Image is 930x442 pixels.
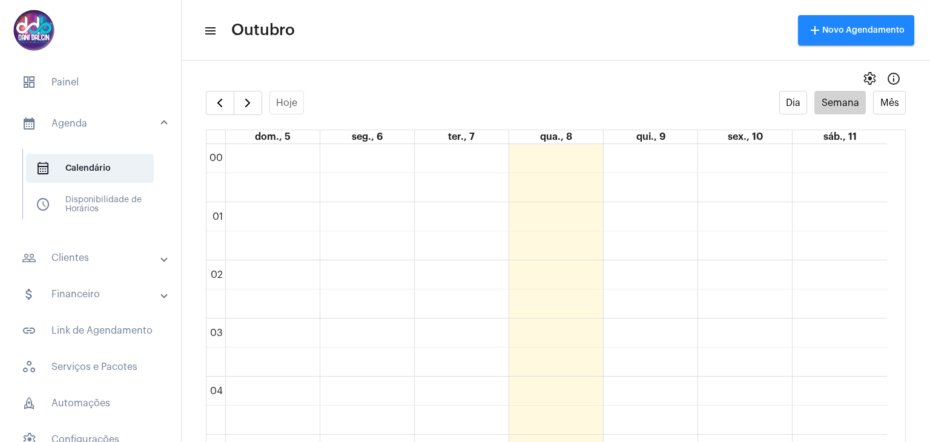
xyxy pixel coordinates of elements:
button: settings [857,67,882,91]
span: Link de Agendamento [12,316,169,345]
mat-icon: sidenav icon [22,116,36,131]
span: Automações [12,389,169,418]
span: Painel [12,68,169,97]
span: sidenav icon [36,197,50,212]
span: sidenav icon [36,161,50,176]
button: Mês [873,91,906,114]
div: sidenav iconAgenda [7,143,181,236]
span: Serviços e Pacotes [12,352,169,381]
div: 02 [208,269,225,280]
mat-icon: sidenav icon [22,287,36,302]
span: sidenav icon [22,396,36,411]
mat-icon: add [808,23,822,38]
span: Calendário [26,154,154,183]
div: 04 [208,386,225,397]
span: Disponibilidade de Horários [26,190,154,219]
span: Novo Agendamento [808,26,905,35]
mat-panel-title: Clientes [22,251,162,265]
mat-expansion-panel-header: sidenav iconFinanceiro [7,280,181,309]
button: Info [882,67,906,91]
div: 01 [210,211,225,222]
button: Semana [814,91,866,114]
img: 5016df74-caca-6049-816a-988d68c8aa82.png [10,6,58,54]
a: 8 de outubro de 2025 [538,130,575,143]
mat-icon: Info [886,71,901,86]
span: settings [862,71,877,86]
button: Semana Anterior [206,91,234,115]
mat-expansion-panel-header: sidenav iconClientes [7,243,181,272]
button: Hoje [269,91,305,114]
button: Novo Agendamento [798,15,914,45]
span: sidenav icon [22,75,36,90]
mat-panel-title: Agenda [22,116,162,131]
span: sidenav icon [22,360,36,374]
mat-icon: sidenav icon [22,323,36,338]
div: 03 [208,328,225,338]
a: 6 de outubro de 2025 [349,130,385,143]
a: 11 de outubro de 2025 [821,130,859,143]
mat-expansion-panel-header: sidenav iconAgenda [7,104,181,143]
span: Outubro [231,21,295,40]
button: Dia [779,91,808,114]
mat-panel-title: Financeiro [22,287,162,302]
a: 7 de outubro de 2025 [446,130,477,143]
a: 5 de outubro de 2025 [252,130,293,143]
a: 10 de outubro de 2025 [725,130,765,143]
mat-icon: sidenav icon [203,24,216,38]
button: Próximo Semana [234,91,262,115]
div: 00 [207,153,225,163]
mat-icon: sidenav icon [22,251,36,265]
a: 9 de outubro de 2025 [634,130,668,143]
